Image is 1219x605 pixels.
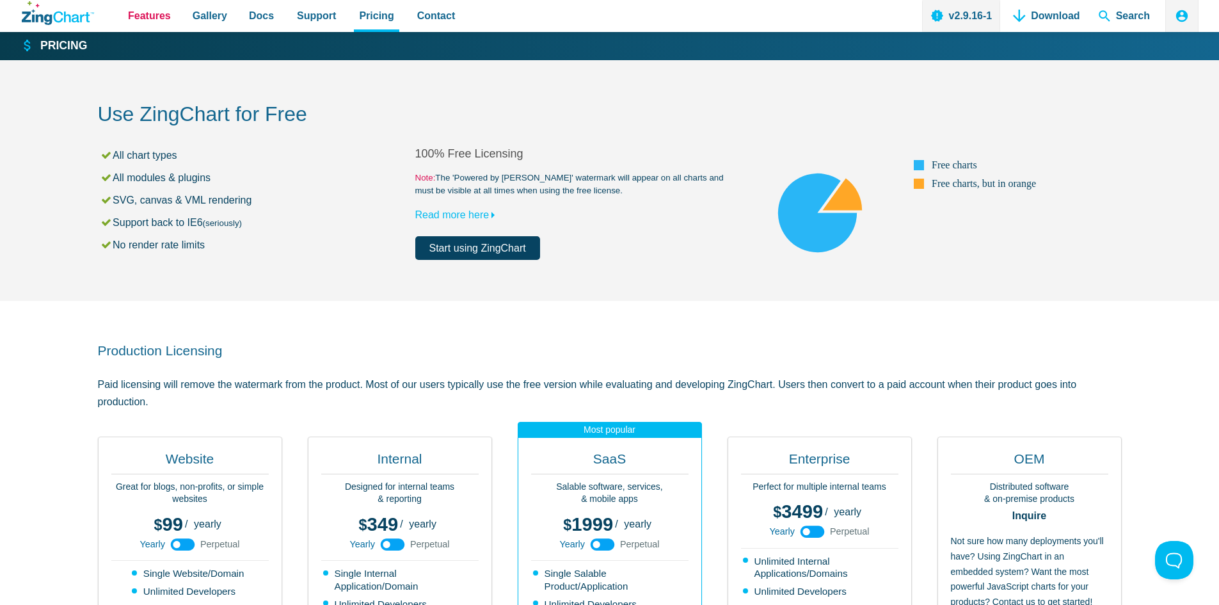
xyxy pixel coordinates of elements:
[559,540,584,549] span: Yearly
[769,527,794,536] span: Yearly
[951,511,1108,521] strong: Inquire
[98,101,1122,130] h2: Use ZingChart for Free
[321,481,479,506] p: Designed for internal teams & reporting
[321,450,479,474] h2: Internal
[825,507,827,517] span: /
[615,519,617,529] span: /
[40,40,87,52] strong: Pricing
[98,342,1122,359] h2: Production Licensing
[154,514,183,535] span: 99
[624,519,651,529] span: yearly
[741,450,898,474] h2: Enterprise
[417,7,456,24] span: Contact
[563,514,613,535] span: 1999
[100,169,415,186] li: All modules & plugins
[100,236,415,254] li: No render rate limits
[200,540,240,549] span: Perpetual
[531,450,689,474] h2: SaaS
[128,7,171,24] span: Features
[743,585,898,598] li: Unlimited Developers
[193,7,227,24] span: Gallery
[415,173,436,182] span: Note:
[533,567,689,593] li: Single Salable Product/Application
[249,7,274,24] span: Docs
[409,519,436,529] span: yearly
[834,506,861,517] span: yearly
[203,218,242,228] small: (seriously)
[194,519,221,529] span: yearly
[22,38,87,54] a: Pricing
[415,147,733,161] h2: 100% Free Licensing
[415,236,540,260] a: Start using ZingChart
[297,7,336,24] span: Support
[359,7,394,24] span: Pricing
[139,540,164,549] span: Yearly
[1155,541,1193,579] iframe: Toggle Customer Support
[100,191,415,209] li: SVG, canvas & VML rendering
[531,481,689,506] p: Salable software, services, & mobile apps
[743,555,898,581] li: Unlimited Internal Applications/Domains
[773,501,823,522] span: 3499
[100,147,415,164] li: All chart types
[410,540,450,549] span: Perpetual
[111,481,269,506] p: Great for blogs, non-profits, or simple websites
[132,567,250,580] li: Single Website/Domain
[323,567,479,593] li: Single Internal Application/Domain
[22,1,94,25] a: ZingChart Logo. Click to return to the homepage
[185,519,187,529] span: /
[830,527,870,536] span: Perpetual
[620,540,660,549] span: Perpetual
[111,450,269,474] h2: Website
[349,540,374,549] span: Yearly
[132,585,250,598] li: Unlimited Developers
[415,172,733,197] small: The 'Powered by [PERSON_NAME]' watermark will appear on all charts and must be visible at all tim...
[951,481,1108,506] p: Distributed software & on-premise products
[400,519,402,529] span: /
[741,481,898,494] p: Perfect for multiple internal teams
[951,450,1108,474] h2: OEM
[98,376,1122,410] p: Paid licensing will remove the watermark from the product. Most of our users typically use the fr...
[358,514,398,535] span: 349
[100,214,415,231] li: Support back to IE6
[415,209,501,220] a: Read more here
